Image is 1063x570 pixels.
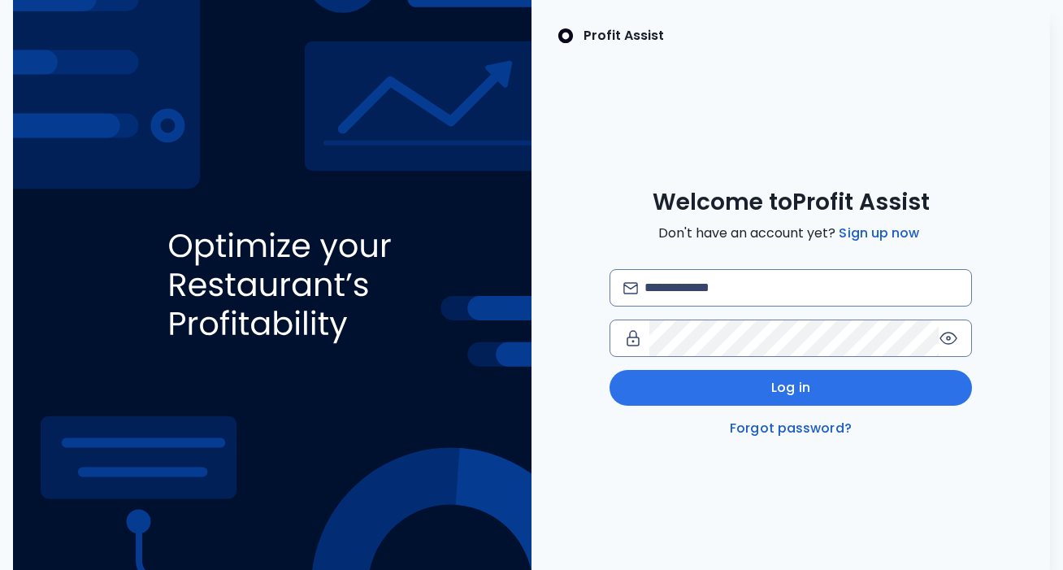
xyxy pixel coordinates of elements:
span: Log in [771,378,810,398]
a: Forgot password? [727,419,855,438]
a: Sign up now [835,224,922,243]
p: Profit Assist [584,26,664,46]
span: Don't have an account yet? [658,224,922,243]
img: SpotOn Logo [558,26,574,46]
span: Welcome to Profit Assist [653,188,930,217]
img: email [623,282,639,294]
button: Log in [610,370,973,406]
